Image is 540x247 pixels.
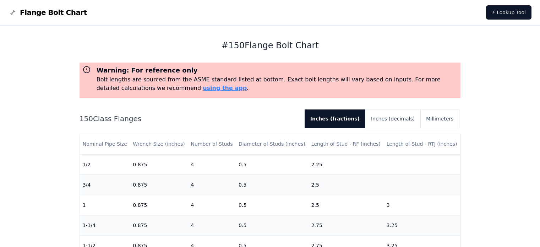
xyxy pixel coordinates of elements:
th: Length of Stud - RTJ (inches) [384,134,460,154]
td: 4 [188,174,236,195]
a: using the app [203,85,247,91]
td: 4 [188,215,236,235]
h2: 150 Class Flanges [80,114,299,124]
th: Diameter of Studs (inches) [236,134,309,154]
td: 0.5 [236,154,309,174]
a: Flange Bolt Chart LogoFlange Bolt Chart [9,7,87,17]
button: Millimeters [420,109,459,128]
td: 0.875 [130,174,188,195]
td: 2.25 [309,154,384,174]
td: 1/2 [80,154,130,174]
img: Flange Bolt Chart Logo [9,8,17,17]
td: 3 [384,195,460,215]
td: 0.5 [236,174,309,195]
td: 4 [188,195,236,215]
td: 2.5 [309,174,384,195]
td: 0.5 [236,195,309,215]
td: 1 [80,195,130,215]
td: 0.875 [130,154,188,174]
td: 0.875 [130,215,188,235]
td: 3.25 [384,215,460,235]
th: Nominal Pipe Size [80,134,130,154]
th: Wrench Size (inches) [130,134,188,154]
th: Length of Stud - RF (inches) [309,134,384,154]
td: 2.5 [309,195,384,215]
button: Inches (decimals) [365,109,420,128]
td: 0.875 [130,195,188,215]
th: Number of Studs [188,134,236,154]
td: 1-1/4 [80,215,130,235]
td: 3/4 [80,174,130,195]
td: 4 [188,154,236,174]
td: 0.5 [236,215,309,235]
p: Bolt lengths are sourced from the ASME standard listed at bottom. Exact bolt lengths will vary ba... [97,75,458,92]
span: Flange Bolt Chart [20,7,87,17]
td: 2.75 [309,215,384,235]
h3: Warning: For reference only [97,65,458,75]
h1: # 150 Flange Bolt Chart [80,40,461,51]
button: Inches (fractions) [305,109,365,128]
a: ⚡ Lookup Tool [486,5,531,20]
